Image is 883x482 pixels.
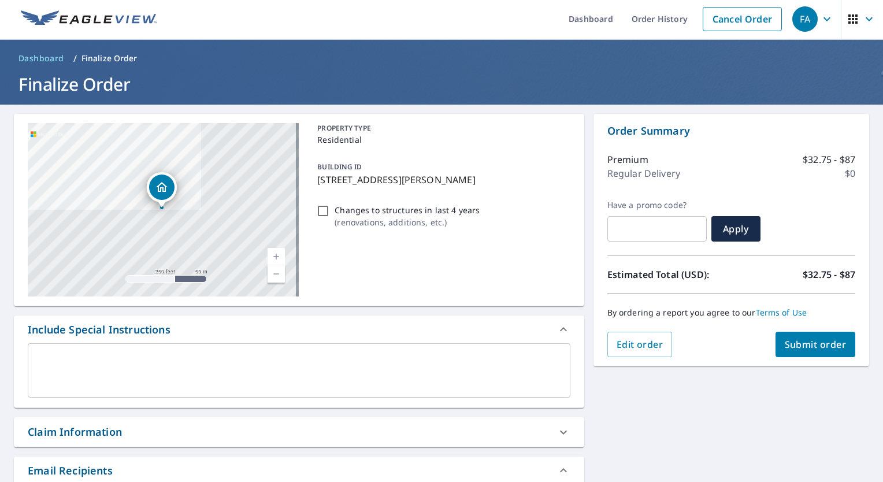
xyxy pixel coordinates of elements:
[14,417,584,447] div: Claim Information
[785,338,847,351] span: Submit order
[335,216,480,228] p: ( renovations, additions, etc. )
[317,123,565,134] p: PROPERTY TYPE
[21,10,157,28] img: EV Logo
[28,322,170,338] div: Include Special Instructions
[803,153,855,166] p: $32.75 - $87
[607,200,707,210] label: Have a promo code?
[268,248,285,265] a: Current Level 17, Zoom In
[14,316,584,343] div: Include Special Instructions
[792,6,818,32] div: FA
[845,166,855,180] p: $0
[803,268,855,281] p: $32.75 - $87
[28,424,122,440] div: Claim Information
[607,123,855,139] p: Order Summary
[776,332,856,357] button: Submit order
[703,7,782,31] a: Cancel Order
[73,51,77,65] li: /
[18,53,64,64] span: Dashboard
[617,338,663,351] span: Edit order
[81,53,138,64] p: Finalize Order
[607,332,673,357] button: Edit order
[711,216,760,242] button: Apply
[607,268,732,281] p: Estimated Total (USD):
[147,172,177,208] div: Dropped pin, building 1, Residential property, 13790 Dexter St Thornton, CO 80602
[317,162,362,172] p: BUILDING ID
[607,166,680,180] p: Regular Delivery
[28,463,113,479] div: Email Recipients
[607,153,648,166] p: Premium
[14,49,869,68] nav: breadcrumb
[268,265,285,283] a: Current Level 17, Zoom Out
[317,173,565,187] p: [STREET_ADDRESS][PERSON_NAME]
[317,134,565,146] p: Residential
[14,49,69,68] a: Dashboard
[607,307,855,318] p: By ordering a report you agree to our
[14,72,869,96] h1: Finalize Order
[721,223,751,235] span: Apply
[756,307,807,318] a: Terms of Use
[335,204,480,216] p: Changes to structures in last 4 years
